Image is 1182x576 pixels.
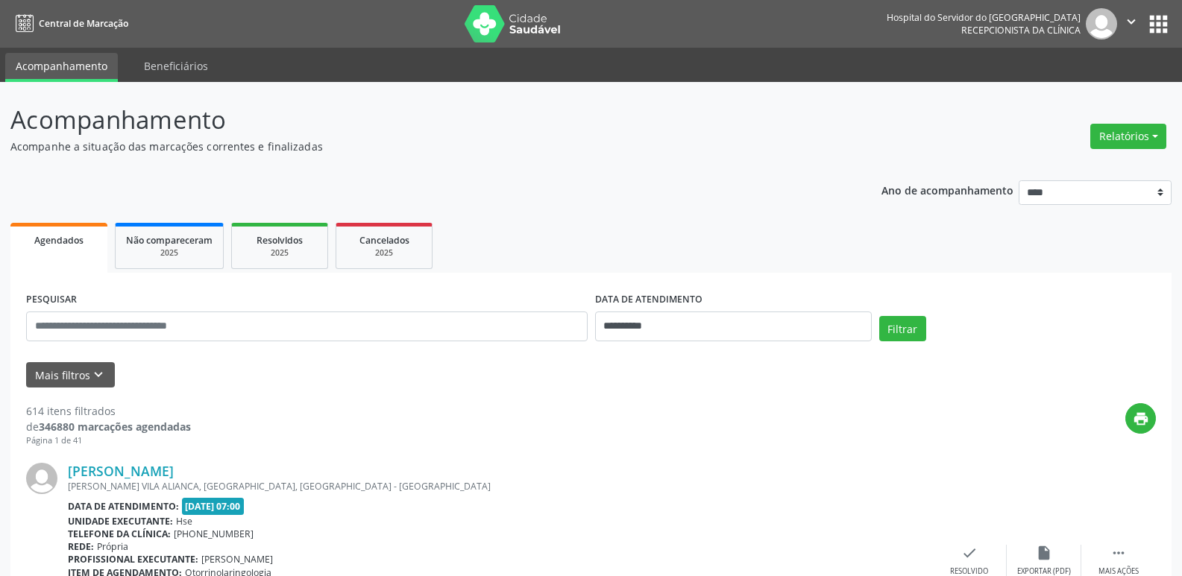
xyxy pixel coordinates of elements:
a: Central de Marcação [10,11,128,36]
span: [PERSON_NAME] [201,553,273,566]
p: Ano de acompanhamento [881,180,1013,199]
b: Unidade executante: [68,515,173,528]
span: [PHONE_NUMBER] [174,528,254,540]
span: Não compareceram [126,234,213,247]
div: 614 itens filtrados [26,403,191,419]
i:  [1110,545,1127,561]
b: Telefone da clínica: [68,528,171,540]
span: Agendados [34,234,84,247]
label: PESQUISAR [26,288,77,311]
i: check [961,545,978,561]
button: Mais filtroskeyboard_arrow_down [26,362,115,388]
b: Profissional executante: [68,553,198,566]
div: de [26,419,191,434]
a: [PERSON_NAME] [68,463,174,479]
div: 2025 [242,247,317,259]
span: Resolvidos [257,234,303,247]
div: 2025 [126,247,213,259]
button: Filtrar [879,316,926,341]
a: Beneficiários [133,53,219,79]
a: Acompanhamento [5,53,118,82]
button: print [1125,403,1156,434]
i: insert_drive_file [1036,545,1052,561]
img: img [1086,8,1117,39]
div: 2025 [347,247,421,259]
p: Acompanhe a situação das marcações correntes e finalizadas [10,139,823,154]
b: Rede: [68,540,94,553]
span: Cancelados [359,234,409,247]
button: Relatórios [1090,124,1166,149]
button: apps [1145,11,1172,37]
b: Data de atendimento: [68,500,179,513]
img: img [26,463,57,494]
div: [PERSON_NAME] VILA ALIANCA, [GEOGRAPHIC_DATA], [GEOGRAPHIC_DATA] - [GEOGRAPHIC_DATA] [68,480,932,493]
div: Página 1 de 41 [26,434,191,447]
span: [DATE] 07:00 [182,498,245,515]
button:  [1117,8,1145,39]
span: Recepcionista da clínica [961,24,1081,37]
span: Hse [176,515,192,528]
strong: 346880 marcações agendadas [39,420,191,434]
span: Própria [97,540,128,553]
i:  [1123,13,1139,30]
div: Hospital do Servidor do [GEOGRAPHIC_DATA] [887,11,1081,24]
i: keyboard_arrow_down [90,367,107,383]
label: DATA DE ATENDIMENTO [595,288,702,311]
i: print [1133,411,1149,427]
span: Central de Marcação [39,17,128,30]
p: Acompanhamento [10,101,823,139]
